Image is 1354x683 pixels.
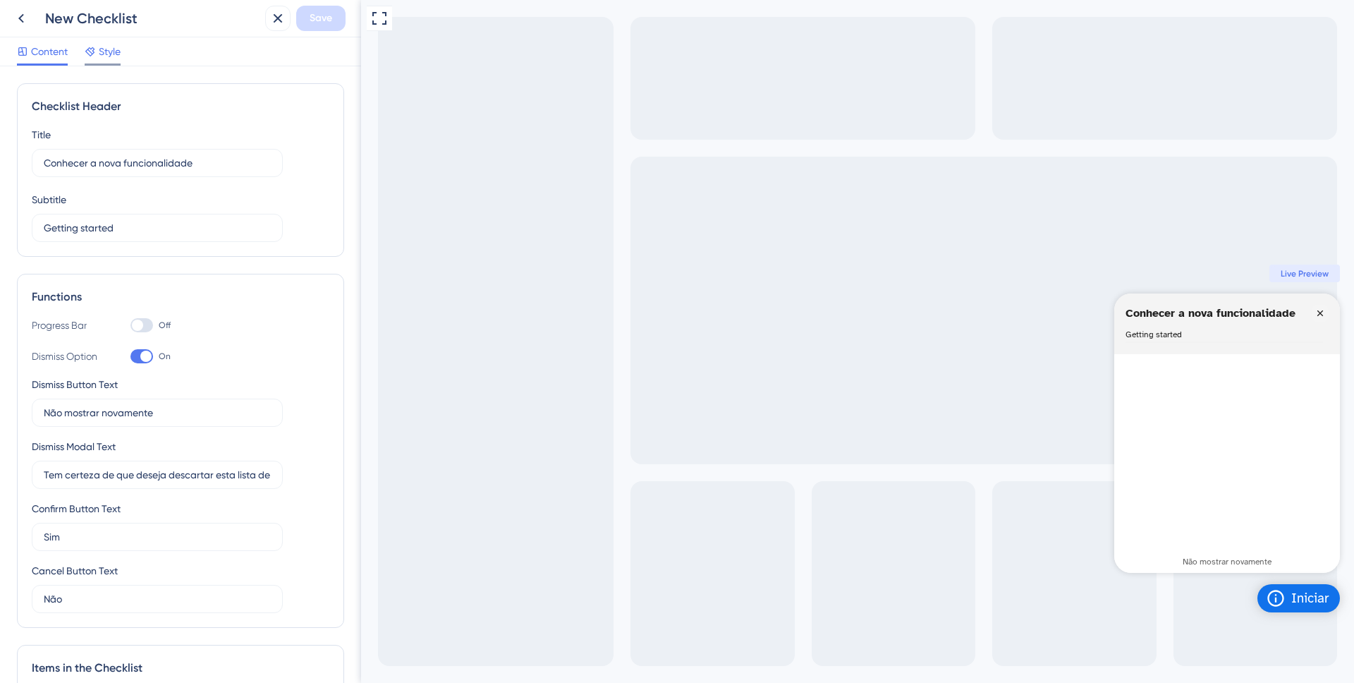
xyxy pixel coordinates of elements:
[32,126,51,143] div: Title
[32,562,118,579] div: Cancel Button Text
[310,10,332,27] span: Save
[31,43,68,60] span: Content
[764,327,821,341] div: Getting started
[296,6,346,31] button: Save
[930,590,968,608] div: Iniciar
[32,348,102,365] div: Dismiss Option
[32,438,116,455] div: Dismiss Modal Text
[44,529,271,545] input: Type the value
[753,294,979,573] div: Checklist Container
[99,43,121,60] span: Style
[44,220,271,236] input: Header 2
[951,305,968,322] div: Close Checklist
[822,556,910,567] div: Não mostrar novamente
[32,376,118,393] div: Dismiss Button Text
[920,268,968,279] span: Live Preview
[44,155,271,171] input: Header 1
[44,591,271,607] input: Type the value
[764,305,934,322] div: Conhecer a nova funcionalidade
[32,191,66,208] div: Subtitle
[32,98,329,115] div: Checklist Header
[44,467,271,483] input: Type the value
[753,354,979,539] div: Checklist items
[896,584,979,612] div: Open Iniciar checklist
[32,317,102,334] div: Progress Bar
[159,320,171,331] span: Off
[45,8,260,28] div: New Checklist
[159,351,171,362] span: On
[32,289,329,306] div: Functions
[44,405,271,421] input: Type the value
[32,500,121,517] div: Confirm Button Text
[32,660,329,677] div: Items in the Checklist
